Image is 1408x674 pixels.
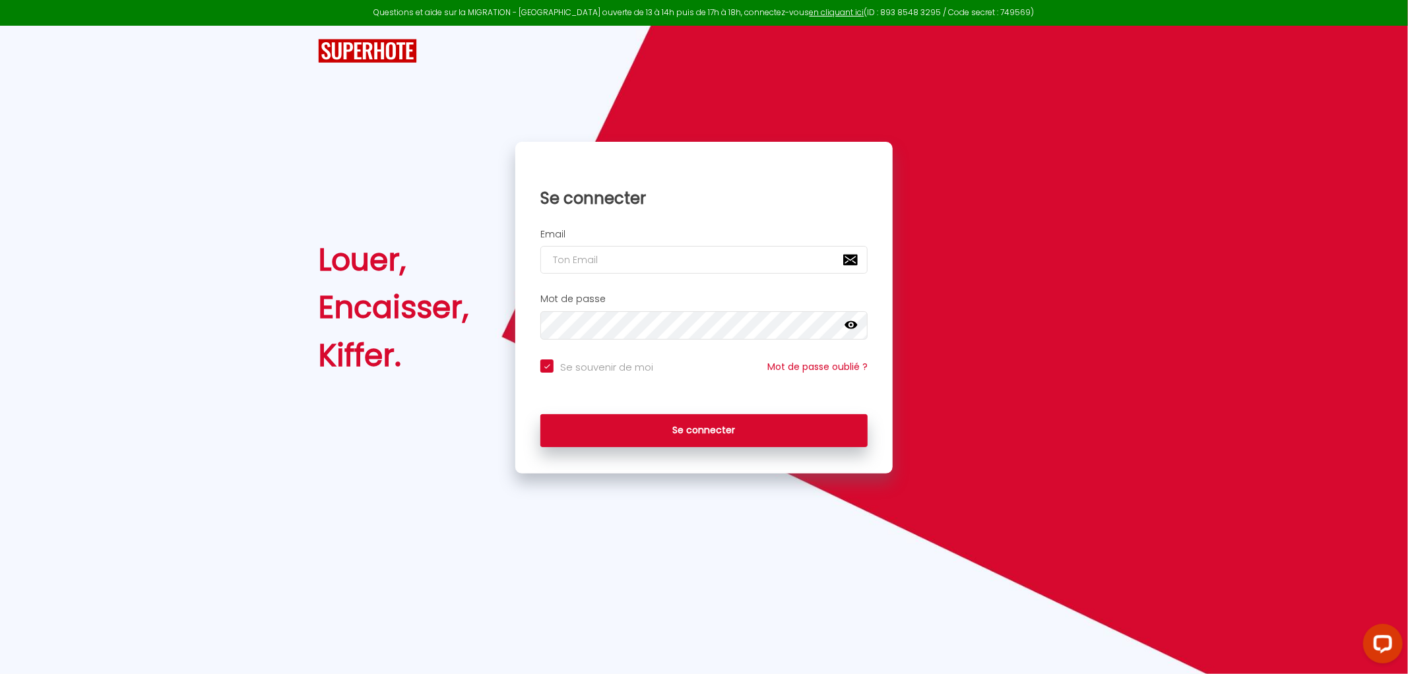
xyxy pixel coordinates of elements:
a: Mot de passe oublié ? [767,360,868,373]
div: Louer, [318,236,468,284]
iframe: LiveChat chat widget [1353,619,1408,674]
div: Encaisser, [318,284,468,331]
input: Ton Email [540,246,868,274]
h2: Email [540,229,868,240]
button: Se connecter [540,414,868,447]
a: en cliquant ici [810,7,864,18]
img: SuperHote logo [318,39,417,63]
h2: Mot de passe [540,293,868,305]
div: Kiffer. [318,332,468,379]
h1: Se connecter [540,188,868,208]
